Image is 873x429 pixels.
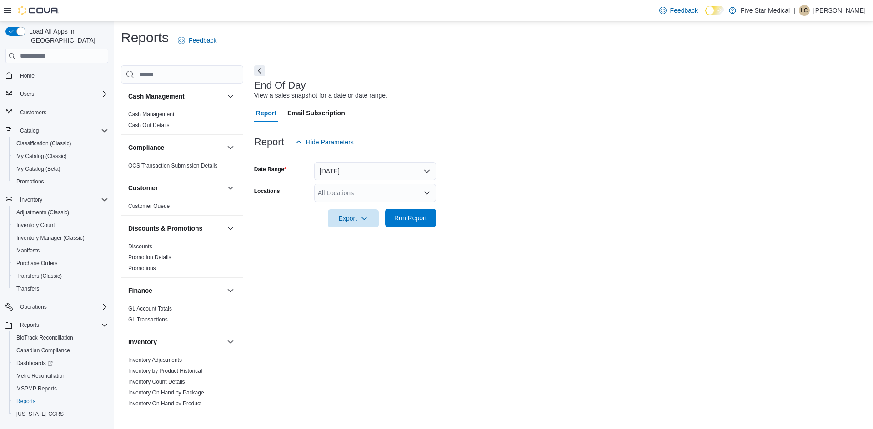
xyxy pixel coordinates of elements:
[20,109,46,116] span: Customers
[9,270,112,282] button: Transfers (Classic)
[16,334,73,341] span: BioTrack Reconciliation
[2,124,112,137] button: Catalog
[121,303,243,329] div: Finance
[13,271,65,281] a: Transfers (Classic)
[2,88,112,100] button: Users
[254,166,286,173] label: Date Range
[2,319,112,331] button: Reports
[128,389,204,396] span: Inventory On Hand by Package
[9,331,112,344] button: BioTrack Reconciliation
[328,209,379,227] button: Export
[128,356,182,364] span: Inventory Adjustments
[13,232,108,243] span: Inventory Manager (Classic)
[13,396,39,407] a: Reports
[225,91,236,102] button: Cash Management
[16,398,35,405] span: Reports
[9,150,112,163] button: My Catalog (Classic)
[16,301,50,312] button: Operations
[18,6,59,15] img: Cova
[128,92,185,101] h3: Cash Management
[670,6,698,15] span: Feedback
[9,257,112,270] button: Purchase Orders
[333,209,373,227] span: Export
[16,360,53,367] span: Dashboards
[174,31,220,49] a: Feedback
[287,104,345,122] span: Email Subscription
[25,27,108,45] span: Load All Apps in [GEOGRAPHIC_DATA]
[225,336,236,347] button: Inventory
[13,358,56,369] a: Dashboards
[705,6,724,15] input: Dark Mode
[254,187,280,195] label: Locations
[128,286,152,295] h3: Finance
[128,316,168,323] span: GL Transactions
[385,209,436,227] button: Run Report
[13,220,59,231] a: Inventory Count
[128,306,172,312] a: GL Account Totals
[128,143,164,152] h3: Compliance
[128,379,185,385] a: Inventory Count Details
[2,69,112,82] button: Home
[20,196,42,203] span: Inventory
[13,220,108,231] span: Inventory Count
[306,138,354,147] span: Hide Parameters
[13,163,108,174] span: My Catalog (Beta)
[13,332,77,343] a: BioTrack Reconciliation
[423,189,431,197] button: Open list of options
[16,165,60,173] span: My Catalog (Beta)
[254,137,284,148] h3: Report
[128,390,204,396] a: Inventory On Hand by Package
[9,395,112,408] button: Reports
[13,370,69,381] a: Metrc Reconciliation
[16,153,67,160] span: My Catalog (Classic)
[128,111,174,118] a: Cash Management
[394,213,427,222] span: Run Report
[13,383,60,394] a: MSPMP Reports
[16,301,108,312] span: Operations
[121,241,243,277] div: Discounts & Promotions
[13,232,88,243] a: Inventory Manager (Classic)
[121,201,243,215] div: Customer
[16,107,50,118] a: Customers
[128,337,223,346] button: Inventory
[13,370,108,381] span: Metrc Reconciliation
[189,36,216,45] span: Feedback
[2,106,112,119] button: Customers
[128,224,202,233] h3: Discounts & Promotions
[16,107,108,118] span: Customers
[9,370,112,382] button: Metrc Reconciliation
[656,1,702,20] a: Feedback
[9,282,112,295] button: Transfers
[16,89,108,99] span: Users
[16,247,40,254] span: Manifests
[16,222,55,229] span: Inventory Count
[128,378,185,385] span: Inventory Count Details
[254,80,306,91] h3: End Of Day
[128,224,223,233] button: Discounts & Promotions
[128,203,170,209] a: Customer Queue
[13,345,108,356] span: Canadian Compliance
[9,137,112,150] button: Classification (Classic)
[225,285,236,296] button: Finance
[9,163,112,175] button: My Catalog (Beta)
[16,410,64,418] span: [US_STATE] CCRS
[9,219,112,232] button: Inventory Count
[13,163,64,174] a: My Catalog (Beta)
[20,90,34,98] span: Users
[9,175,112,188] button: Promotions
[128,122,170,128] a: Cash Out Details
[16,194,46,205] button: Inventory
[291,133,357,151] button: Hide Parameters
[9,244,112,257] button: Manifests
[13,345,74,356] a: Canadian Compliance
[128,254,171,261] a: Promotion Details
[13,396,108,407] span: Reports
[121,160,243,175] div: Compliance
[128,243,152,250] span: Discounts
[16,209,69,216] span: Adjustments (Classic)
